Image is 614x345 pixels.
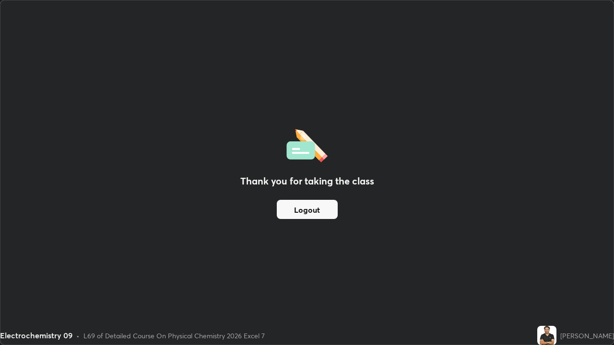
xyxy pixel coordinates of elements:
[277,200,338,219] button: Logout
[83,331,265,341] div: L69 of Detailed Course On Physical Chemistry 2026 Excel 7
[76,331,80,341] div: •
[240,174,374,188] h2: Thank you for taking the class
[537,326,556,345] img: 61b8cc34d08742a995870d73e30419f3.jpg
[560,331,614,341] div: [PERSON_NAME]
[286,126,328,162] img: offlineFeedback.1438e8b3.svg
